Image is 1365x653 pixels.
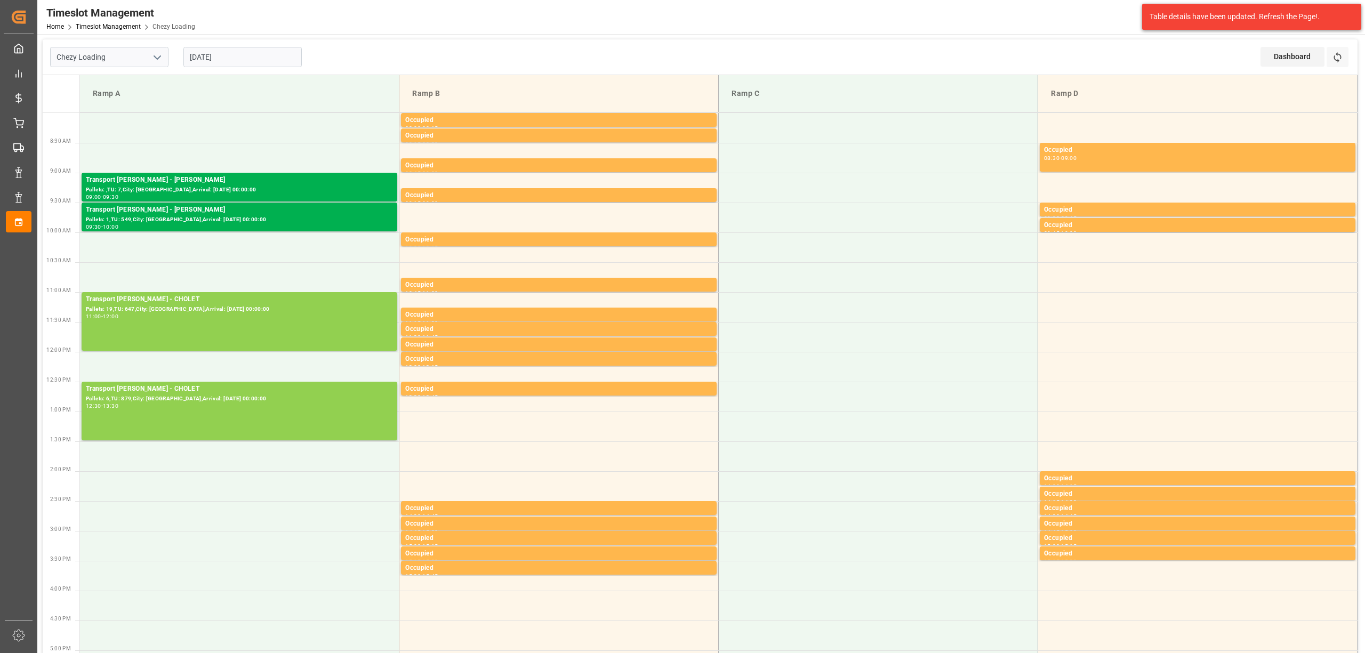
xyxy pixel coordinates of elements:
a: Timeslot Management [76,23,141,30]
div: - [1059,559,1061,564]
div: - [421,126,422,131]
div: 15:15 [422,544,438,549]
div: 11:00 [86,314,101,319]
div: 11:30 [405,335,421,340]
div: 11:00 [422,291,438,295]
div: 15:30 [422,559,438,564]
div: 14:00 [1044,484,1059,489]
div: 14:45 [1061,514,1077,519]
span: 3:00 PM [50,526,71,532]
div: Table details have been updated. Refresh the Page!. [1150,11,1346,22]
div: Timeslot Management [46,5,195,21]
span: 2:30 PM [50,496,71,502]
div: 10:15 [422,245,438,250]
button: open menu [149,49,165,66]
div: Occupied [405,384,712,394]
div: Pallets: 6,TU: 879,City: [GEOGRAPHIC_DATA],Arrival: [DATE] 00:00:00 [86,394,393,404]
div: Occupied [405,310,712,320]
div: Ramp D [1047,84,1348,103]
div: 09:30 [1044,215,1059,220]
div: 13:30 [103,404,118,408]
div: - [421,291,422,295]
div: - [1059,499,1061,504]
span: 4:00 PM [50,586,71,592]
div: Occupied [1044,489,1351,499]
div: Occupied [405,563,712,574]
div: Occupied [405,160,712,171]
div: Occupied [405,549,712,559]
div: - [421,529,422,534]
div: 08:15 [422,126,438,131]
div: - [101,404,103,408]
span: 9:30 AM [50,198,71,204]
div: - [1059,529,1061,534]
div: Ramp A [89,84,390,103]
div: 12:00 [103,314,118,319]
div: 14:30 [1061,499,1077,504]
span: 8:30 AM [50,138,71,144]
span: 12:00 PM [46,347,71,353]
div: - [101,195,103,199]
span: 9:00 AM [50,168,71,174]
div: Pallets: ,TU: 7,City: [GEOGRAPHIC_DATA],Arrival: [DATE] 00:00:00 [86,186,393,195]
div: 15:30 [1061,559,1077,564]
div: Occupied [405,533,712,544]
span: 1:30 PM [50,437,71,442]
div: Occupied [1044,205,1351,215]
div: 14:45 [422,514,438,519]
div: - [1059,544,1061,549]
div: - [421,171,422,176]
input: DD-MM-YYYY [183,47,302,67]
div: Occupied [1044,549,1351,559]
div: - [1059,215,1061,220]
div: - [421,201,422,206]
div: Occupied [405,131,712,141]
div: Occupied [1044,145,1351,156]
div: - [1059,484,1061,489]
div: Occupied [405,519,712,529]
div: Ramp B [408,84,710,103]
div: 15:15 [405,559,421,564]
div: Occupied [405,503,712,514]
div: 10:45 [405,291,421,295]
div: Transport [PERSON_NAME] - [PERSON_NAME] [86,175,393,186]
span: 12:30 PM [46,377,71,383]
div: 15:00 [405,544,421,549]
div: 08:30 [1044,156,1059,160]
div: - [421,559,422,564]
div: 14:15 [1061,484,1077,489]
div: 11:30 [422,320,438,325]
div: 09:45 [1044,231,1059,236]
div: Occupied [405,190,712,201]
div: 09:00 [86,195,101,199]
div: Dashboard [1260,47,1324,67]
input: Type to search/select [50,47,168,67]
div: 15:00 [1061,529,1077,534]
div: 12:30 [405,394,421,399]
div: 10:00 [1061,231,1077,236]
div: 12:30 [86,404,101,408]
div: Occupied [1044,220,1351,231]
div: - [421,350,422,355]
div: 11:45 [405,350,421,355]
span: 3:30 PM [50,556,71,562]
div: 12:15 [422,365,438,369]
span: 2:00 PM [50,466,71,472]
div: Occupied [1044,519,1351,529]
div: - [1059,514,1061,519]
div: - [1059,231,1061,236]
div: Occupied [405,115,712,126]
div: Occupied [405,354,712,365]
div: - [101,314,103,319]
div: 11:15 [405,320,421,325]
span: 11:00 AM [46,287,71,293]
div: Occupied [405,340,712,350]
div: 09:30 [422,201,438,206]
div: Occupied [405,324,712,335]
div: Occupied [405,280,712,291]
div: - [421,245,422,250]
span: 10:00 AM [46,228,71,233]
div: - [421,544,422,549]
div: Transport [PERSON_NAME] - CHOLET [86,294,393,305]
div: 15:00 [422,529,438,534]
